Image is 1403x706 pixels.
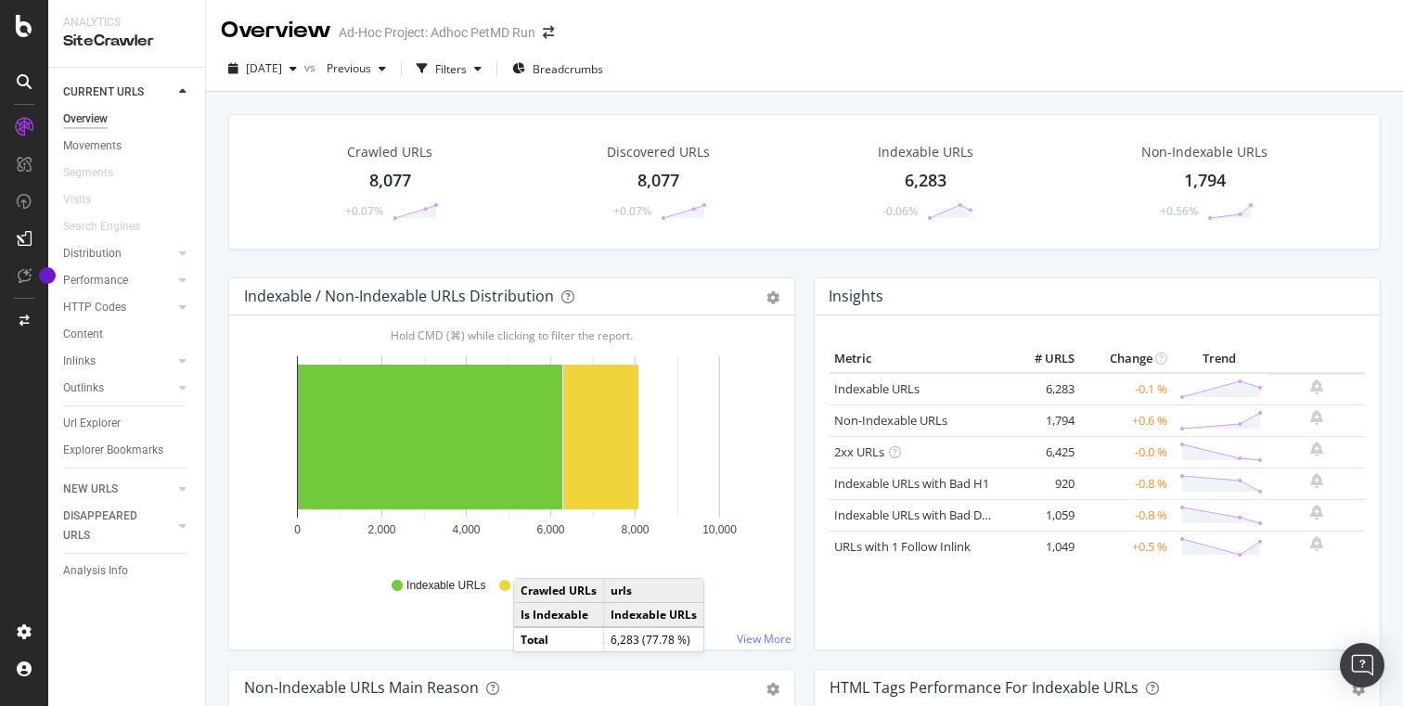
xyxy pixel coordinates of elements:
[453,523,481,536] text: 4,000
[63,480,174,499] a: NEW URLS
[63,352,174,371] a: Inlinks
[63,163,132,183] a: Segments
[1079,345,1172,373] th: Change
[737,631,792,647] a: View More
[339,23,535,42] div: Ad-Hoc Project: Adhoc PetMD Run
[63,136,122,156] div: Movements
[244,678,479,697] div: Non-Indexable URLs Main Reason
[244,345,773,560] svg: A chart.
[1340,643,1384,687] div: Open Intercom Messenger
[294,523,301,536] text: 0
[1172,345,1268,373] th: Trend
[905,169,946,193] div: 6,283
[830,345,1005,373] th: Metric
[63,244,122,263] div: Distribution
[766,683,779,696] div: gear
[1310,473,1323,488] div: bell-plus
[63,163,113,183] div: Segments
[369,169,411,193] div: 8,077
[1005,373,1079,405] td: 6,283
[63,109,108,129] div: Overview
[63,271,174,290] a: Performance
[1005,468,1079,499] td: 920
[63,298,174,317] a: HTTP Codes
[63,561,128,581] div: Analysis Info
[63,325,103,344] div: Content
[604,627,704,651] td: 6,283 (77.78 %)
[604,603,704,628] td: Indexable URLs
[63,298,126,317] div: HTTP Codes
[1079,531,1172,562] td: +0.5 %
[514,579,604,603] td: Crawled URLs
[829,284,883,309] h4: Insights
[834,412,947,429] a: Non-Indexable URLs
[1005,436,1079,468] td: 6,425
[637,169,679,193] div: 8,077
[1005,404,1079,436] td: 1,794
[1352,683,1365,696] div: gear
[834,475,989,492] a: Indexable URLs with Bad H1
[766,291,779,304] div: gear
[882,203,918,219] div: -0.06%
[1079,436,1172,468] td: -0.0 %
[304,59,319,75] span: vs
[1005,499,1079,531] td: 1,059
[1079,468,1172,499] td: -0.8 %
[63,83,174,102] a: CURRENT URLS
[533,61,603,77] span: Breadcrumbs
[1079,373,1172,405] td: -0.1 %
[319,54,393,83] button: Previous
[604,579,704,603] td: urls
[1079,404,1172,436] td: +0.6 %
[347,143,432,161] div: Crawled URLs
[834,443,884,460] a: 2xx URLs
[702,523,737,536] text: 10,000
[63,244,174,263] a: Distribution
[244,287,554,305] div: Indexable / Non-Indexable URLs Distribution
[63,83,144,102] div: CURRENT URLS
[63,441,192,460] a: Explorer Bookmarks
[63,15,190,31] div: Analytics
[63,507,157,546] div: DISAPPEARED URLS
[607,143,710,161] div: Discovered URLs
[63,379,174,398] a: Outlinks
[63,414,192,433] a: Url Explorer
[221,15,331,46] div: Overview
[39,267,56,284] div: Tooltip anchor
[1310,505,1323,520] div: bell-plus
[1310,536,1323,551] div: bell-plus
[63,217,140,237] div: Search Engines
[63,507,174,546] a: DISAPPEARED URLS
[505,54,611,83] button: Breadcrumbs
[1310,442,1323,456] div: bell-plus
[345,203,383,219] div: +0.07%
[834,507,1036,523] a: Indexable URLs with Bad Description
[63,414,121,433] div: Url Explorer
[63,109,192,129] a: Overview
[613,203,651,219] div: +0.07%
[221,54,304,83] button: [DATE]
[834,380,920,397] a: Indexable URLs
[834,538,971,555] a: URLs with 1 Follow Inlink
[63,325,192,344] a: Content
[1310,379,1323,394] div: bell-plus
[63,352,96,371] div: Inlinks
[1005,345,1079,373] th: # URLS
[63,31,190,52] div: SiteCrawler
[63,379,104,398] div: Outlinks
[543,26,554,39] div: arrow-right-arrow-left
[1160,203,1198,219] div: +0.56%
[319,60,371,76] span: Previous
[830,678,1139,697] div: HTML Tags Performance for Indexable URLs
[1141,143,1268,161] div: Non-Indexable URLs
[368,523,396,536] text: 2,000
[409,54,489,83] button: Filters
[1184,169,1226,193] div: 1,794
[514,603,604,628] td: Is Indexable
[537,523,565,536] text: 6,000
[1005,531,1079,562] td: 1,049
[435,61,467,77] div: Filters
[63,217,159,237] a: Search Engines
[878,143,973,161] div: Indexable URLs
